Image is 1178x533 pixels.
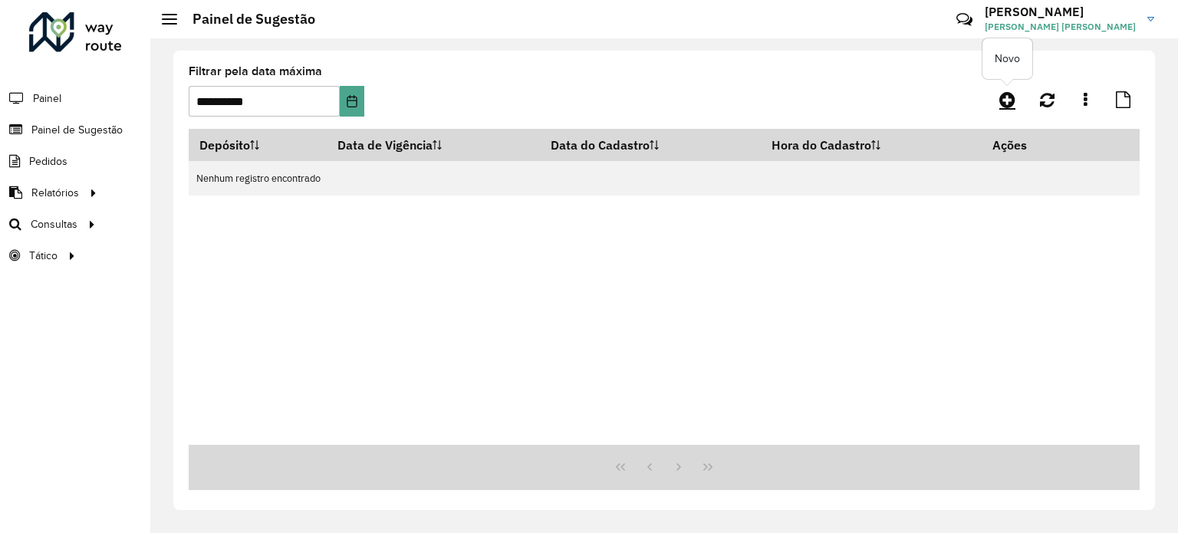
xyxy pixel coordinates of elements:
span: Painel de Sugestão [31,122,123,138]
span: [PERSON_NAME] [PERSON_NAME] [985,20,1136,34]
th: Hora do Cadastro [761,129,982,161]
button: Choose Date [340,86,364,117]
th: Ações [982,129,1074,161]
span: Consultas [31,216,77,232]
label: Filtrar pela data máxima [189,62,322,81]
th: Data de Vigência [327,129,541,161]
th: Depósito [189,129,327,161]
h3: [PERSON_NAME] [985,5,1136,19]
span: Tático [29,248,58,264]
a: Contato Rápido [948,3,981,36]
span: Relatórios [31,185,79,201]
span: Painel [33,90,61,107]
div: Novo [982,38,1032,79]
h2: Painel de Sugestão [177,11,315,28]
th: Data do Cadastro [541,129,761,161]
span: Pedidos [29,153,67,169]
td: Nenhum registro encontrado [189,161,1140,196]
